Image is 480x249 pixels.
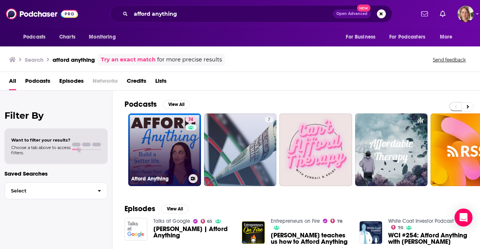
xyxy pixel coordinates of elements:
[93,75,118,90] span: Networks
[330,219,342,223] a: 78
[153,226,233,239] a: Paula Pant | Afford Anything
[11,145,70,155] span: Choose a tab above to access filters.
[131,176,186,182] h3: Afford Anything
[457,6,474,22] img: User Profile
[124,218,147,241] img: Paula Pant | Afford Anything
[357,4,370,12] span: New
[4,170,108,177] p: Saved Searches
[389,32,425,42] span: For Podcasters
[418,7,431,20] a: Show notifications dropdown
[388,232,468,245] span: WCI #254: Afford Anything with [PERSON_NAME]
[188,116,193,124] span: 74
[268,116,270,124] span: 7
[128,113,201,186] a: 74Afford Anything
[163,100,190,109] button: View All
[440,32,453,42] span: More
[457,6,474,22] button: Show profile menu
[384,30,436,44] button: open menu
[110,5,392,22] div: Search podcasts, credits, & more...
[5,188,91,193] span: Select
[4,110,108,121] h2: Filter By
[204,113,277,186] a: 7
[336,12,367,16] span: Open Advanced
[124,204,188,213] a: EpisodesView All
[430,57,468,63] button: Send feedback
[9,75,16,90] a: All
[346,32,375,42] span: For Business
[388,218,454,224] a: White Coat Investor Podcast
[89,32,115,42] span: Monitoring
[25,56,43,63] h3: Search
[157,55,222,64] span: for more precise results
[127,75,146,90] a: Credits
[59,32,75,42] span: Charts
[11,137,70,143] span: Want to filter your results?
[23,32,45,42] span: Podcasts
[153,218,190,224] a: Talks at Google
[454,209,472,227] div: Open Intercom Messenger
[155,75,166,90] a: Lists
[124,204,155,213] h2: Episodes
[271,232,351,245] span: [PERSON_NAME] teaches us how to Afford Anything
[271,232,351,245] a: Paula Pant teaches us how to Afford Anything
[101,55,156,64] a: Try an exact match
[59,75,84,90] a: Episodes
[153,226,233,239] span: [PERSON_NAME] | Afford Anything
[18,30,55,44] button: open menu
[337,220,342,223] span: 78
[201,219,213,224] a: 65
[265,116,273,122] a: 7
[124,100,190,109] a: PodcastsView All
[340,30,385,44] button: open menu
[6,7,78,21] img: Podchaser - Follow, Share and Rate Podcasts
[457,6,474,22] span: Logged in as AriFortierPr
[185,116,196,122] a: 74
[435,30,462,44] button: open menu
[398,226,403,230] span: 70
[388,232,468,245] a: WCI #254: Afford Anything with Paula Pant
[25,75,50,90] a: Podcasts
[131,8,333,20] input: Search podcasts, credits, & more...
[391,225,403,230] a: 70
[360,221,382,244] img: WCI #254: Afford Anything with Paula Pant
[54,30,80,44] a: Charts
[124,100,157,109] h2: Podcasts
[271,218,320,224] a: Entrepreneurs on Fire
[207,220,212,223] span: 65
[242,221,265,244] img: Paula Pant teaches us how to Afford Anything
[4,182,108,199] button: Select
[84,30,125,44] button: open menu
[333,9,371,18] button: Open AdvancedNew
[52,56,95,63] h3: afford anything
[161,204,188,213] button: View All
[437,7,448,20] a: Show notifications dropdown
